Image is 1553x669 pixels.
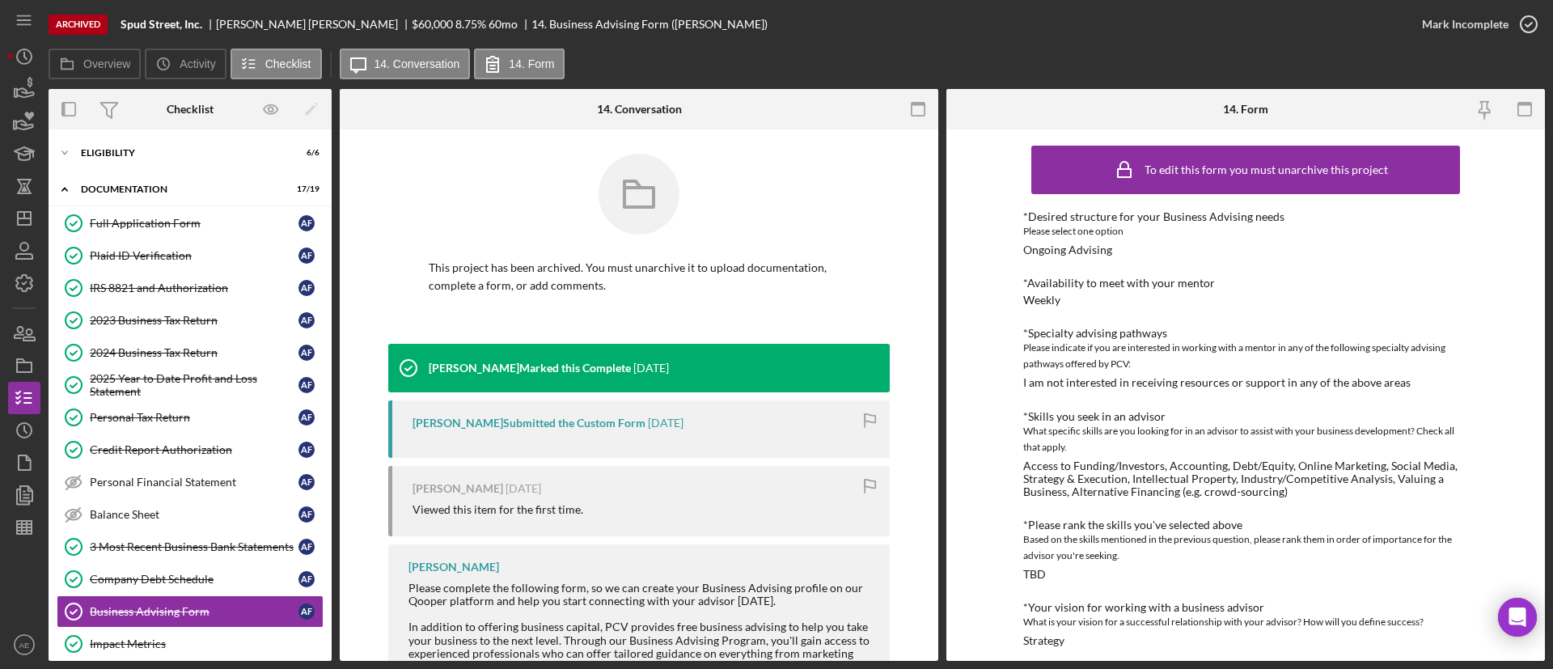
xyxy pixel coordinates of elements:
[49,49,141,79] button: Overview
[231,49,322,79] button: Checklist
[57,207,324,239] a: Full Application FormAF
[1023,519,1468,531] div: *Please rank the skills you've selected above
[1023,340,1468,372] div: Please indicate if you are interested in working with a mentor in any of the following specialty ...
[298,248,315,264] div: A F
[455,18,486,31] div: 8.75 %
[413,417,645,430] div: [PERSON_NAME] Submitted the Custom Form
[57,337,324,369] a: 2024 Business Tax ReturnAF
[298,474,315,490] div: A F
[1023,223,1468,239] div: Please select one option
[298,409,315,426] div: A F
[57,531,324,563] a: 3 Most Recent Business Bank StatementsAF
[1498,598,1537,637] div: Open Intercom Messenger
[1023,423,1468,455] div: What specific skills are you looking for in an advisor to assist with your business development? ...
[90,443,298,456] div: Credit Report Authorization
[83,57,130,70] label: Overview
[506,482,541,495] time: 2025-06-27 21:15
[57,628,324,660] a: Impact Metrics
[90,372,298,398] div: 2025 Year to Date Profit and Loss Statement
[216,18,412,31] div: [PERSON_NAME] [PERSON_NAME]
[298,442,315,458] div: A F
[408,561,499,574] div: [PERSON_NAME]
[531,18,768,31] div: 14. Business Advising Form ([PERSON_NAME])
[1023,294,1060,307] div: Weekly
[8,629,40,661] button: AE
[1023,601,1468,614] div: *Your vision for working with a business advisor
[413,482,503,495] div: [PERSON_NAME]
[1145,163,1388,176] div: To edit this form you must unarchive this project
[1023,410,1468,423] div: *Skills you seek in an advisor
[57,272,324,304] a: IRS 8821 and AuthorizationAF
[90,540,298,553] div: 3 Most Recent Business Bank Statements
[1023,243,1112,256] div: Ongoing Advising
[509,57,554,70] label: 14. Form
[19,641,30,650] text: AE
[90,346,298,359] div: 2024 Business Tax Return
[90,605,298,618] div: Business Advising Form
[90,249,298,262] div: Plaid ID Verification
[81,184,279,194] div: Documentation
[90,573,298,586] div: Company Debt Schedule
[57,498,324,531] a: Balance SheetAF
[1023,531,1468,564] div: Based on the skills mentioned in the previous question, please rank them in order of importance f...
[429,362,631,375] div: [PERSON_NAME] Marked this Complete
[290,148,319,158] div: 6 / 6
[57,401,324,434] a: Personal Tax ReturnAF
[1422,8,1509,40] div: Mark Incomplete
[597,103,682,116] div: 14. Conversation
[90,411,298,424] div: Personal Tax Return
[298,280,315,296] div: A F
[1023,614,1468,630] div: What is your vision for a successful relationship with your advisor? How will you define success?
[90,476,298,489] div: Personal Financial Statement
[298,312,315,328] div: A F
[57,563,324,595] a: Company Debt ScheduleAF
[429,259,849,295] p: This project has been archived. You must unarchive it to upload documentation, complete a form, o...
[1023,634,1064,647] div: Strategy
[648,417,683,430] time: 2025-06-27 21:18
[1023,459,1468,498] div: Access to Funding/Investors, Accounting, Debt/Equity, Online Marketing, Social Media, Strategy & ...
[1406,8,1545,40] button: Mark Incomplete
[298,571,315,587] div: A F
[298,506,315,523] div: A F
[1023,277,1468,290] div: *Availability to meet with your mentor
[290,184,319,194] div: 17 / 19
[633,362,669,375] time: 2025-06-27 21:20
[489,18,518,31] div: 60 mo
[81,148,279,158] div: Eligibility
[121,18,202,31] b: Spud Street, Inc.
[57,239,324,272] a: Plaid ID VerificationAF
[57,466,324,498] a: Personal Financial StatementAF
[1223,103,1268,116] div: 14. Form
[298,377,315,393] div: A F
[474,49,565,79] button: 14. Form
[49,15,108,35] div: Archived
[167,103,214,116] div: Checklist
[90,314,298,327] div: 2023 Business Tax Return
[1023,327,1468,340] div: *Specialty advising pathways
[1023,376,1411,389] div: I am not interested in receiving resources or support in any of the above areas
[1023,568,1046,581] div: TBD
[57,304,324,337] a: 2023 Business Tax ReturnAF
[90,637,323,650] div: Impact Metrics
[57,595,324,628] a: Business Advising FormAF
[1023,210,1468,223] div: *Desired structure for your Business Advising needs
[298,603,315,620] div: A F
[408,582,874,608] div: Please complete the following form, so we can create your Business Advising profile on our Qooper...
[57,434,324,466] a: Credit Report AuthorizationAF
[298,345,315,361] div: A F
[265,57,311,70] label: Checklist
[180,57,215,70] label: Activity
[90,508,298,521] div: Balance Sheet
[340,49,471,79] button: 14. Conversation
[57,369,324,401] a: 2025 Year to Date Profit and Loss StatementAF
[90,217,298,230] div: Full Application Form
[90,282,298,294] div: IRS 8821 and Authorization
[298,215,315,231] div: A F
[298,539,315,555] div: A F
[145,49,226,79] button: Activity
[374,57,460,70] label: 14. Conversation
[412,18,453,31] div: $60,000
[413,503,583,516] div: Viewed this item for the first time.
